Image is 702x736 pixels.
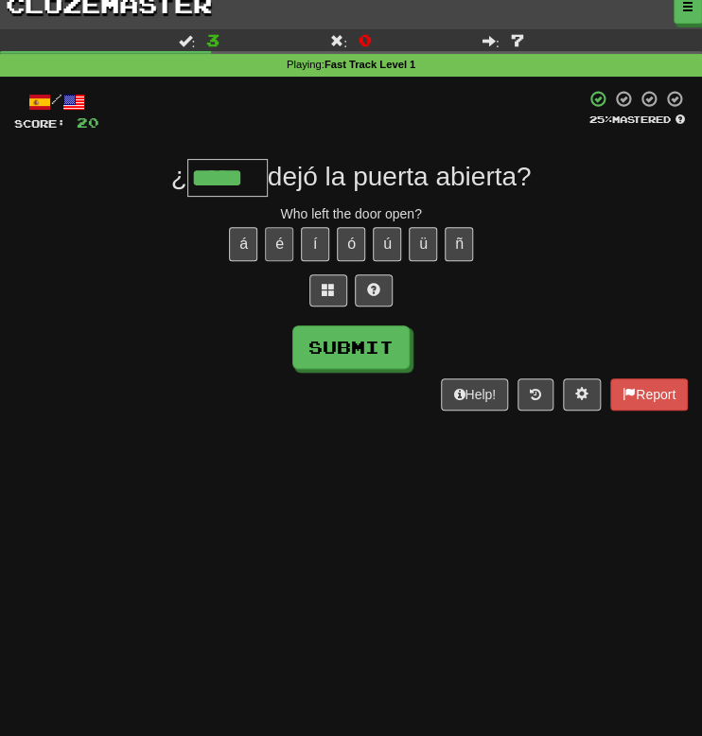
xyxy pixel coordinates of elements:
span: : [178,34,195,47]
div: Mastered [586,113,688,126]
span: 0 [359,30,372,49]
span: : [483,34,500,47]
span: 25 % [589,114,612,125]
span: 20 [77,114,99,131]
span: : [330,34,347,47]
button: ó [337,227,365,261]
button: á [229,227,257,261]
span: 7 [511,30,524,49]
span: Score: [14,117,65,130]
button: ñ [445,227,473,261]
button: é [265,227,293,261]
button: Single letter hint - you only get 1 per sentence and score half the points! alt+h [355,274,393,307]
div: Who left the door open? [14,204,688,223]
button: Round history (alt+y) [518,378,553,411]
button: Submit [292,325,410,369]
span: ¿ [171,162,187,191]
button: ú [373,227,401,261]
span: dejó la puerta abierta? [268,162,532,191]
button: í [301,227,329,261]
button: Report [610,378,688,411]
strong: Fast Track Level 1 [325,59,415,70]
div: / [14,90,99,114]
span: 3 [206,30,219,49]
button: Switch sentence to multiple choice alt+p [309,274,347,307]
button: Help! [441,378,508,411]
button: ü [409,227,437,261]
